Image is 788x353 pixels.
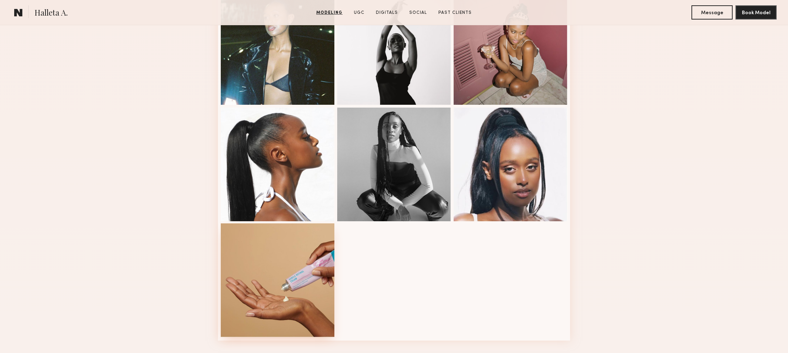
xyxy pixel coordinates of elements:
button: Message [691,5,733,20]
a: Past Clients [436,10,475,16]
span: Halleta A. [34,7,68,20]
a: UGC [351,10,367,16]
button: Book Model [735,5,777,20]
a: Modeling [313,10,345,16]
a: Digitals [373,10,401,16]
a: Social [406,10,430,16]
a: Book Model [735,9,777,15]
